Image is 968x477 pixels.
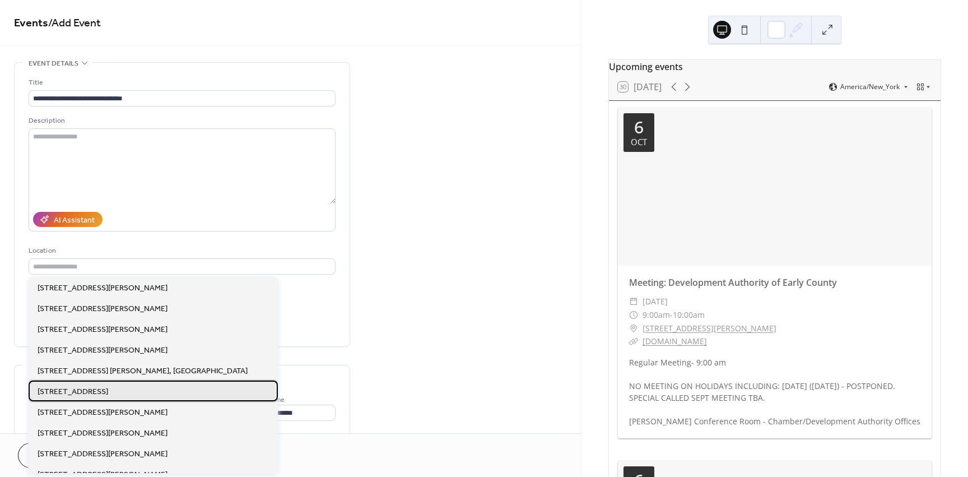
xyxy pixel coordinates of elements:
[629,308,638,322] div: ​
[629,322,638,335] div: ​
[840,84,900,90] span: America/New_York
[29,58,78,70] span: Event details
[629,276,837,289] a: Meeting: Development Authority of Early County
[29,77,333,89] div: Title
[48,12,101,34] span: / Add Event
[670,308,673,322] span: -
[18,443,87,468] button: Cancel
[29,245,333,257] div: Location
[38,303,167,315] span: [STREET_ADDRESS][PERSON_NAME]
[38,407,167,419] span: [STREET_ADDRESS][PERSON_NAME]
[38,428,167,439] span: [STREET_ADDRESS][PERSON_NAME]
[38,365,248,377] span: [STREET_ADDRESS] [PERSON_NAME], [GEOGRAPHIC_DATA]
[38,448,167,460] span: [STREET_ADDRESS][PERSON_NAME]
[38,345,167,356] span: [STREET_ADDRESS][PERSON_NAME]
[629,295,638,308] div: ​
[643,295,668,308] span: [DATE]
[643,336,707,346] a: [DOMAIN_NAME]
[38,283,167,294] span: [STREET_ADDRESS][PERSON_NAME]
[643,322,776,335] a: [STREET_ADDRESS][PERSON_NAME]
[54,215,95,226] div: AI Assistant
[629,335,638,348] div: ​
[618,356,932,427] div: Regular Meeting- 9:00 am NO MEETING ON HOLIDAYS INCLUDING: [DATE] ([DATE]) - POSTPONED. SPECIAL C...
[38,386,108,398] span: [STREET_ADDRESS]
[643,308,670,322] span: 9:00am
[29,115,333,127] div: Description
[609,60,941,73] div: Upcoming events
[14,12,48,34] a: Events
[33,212,103,227] button: AI Assistant
[38,324,167,336] span: [STREET_ADDRESS][PERSON_NAME]
[673,308,705,322] span: 10:00am
[634,119,644,136] div: 6
[631,138,647,146] div: Oct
